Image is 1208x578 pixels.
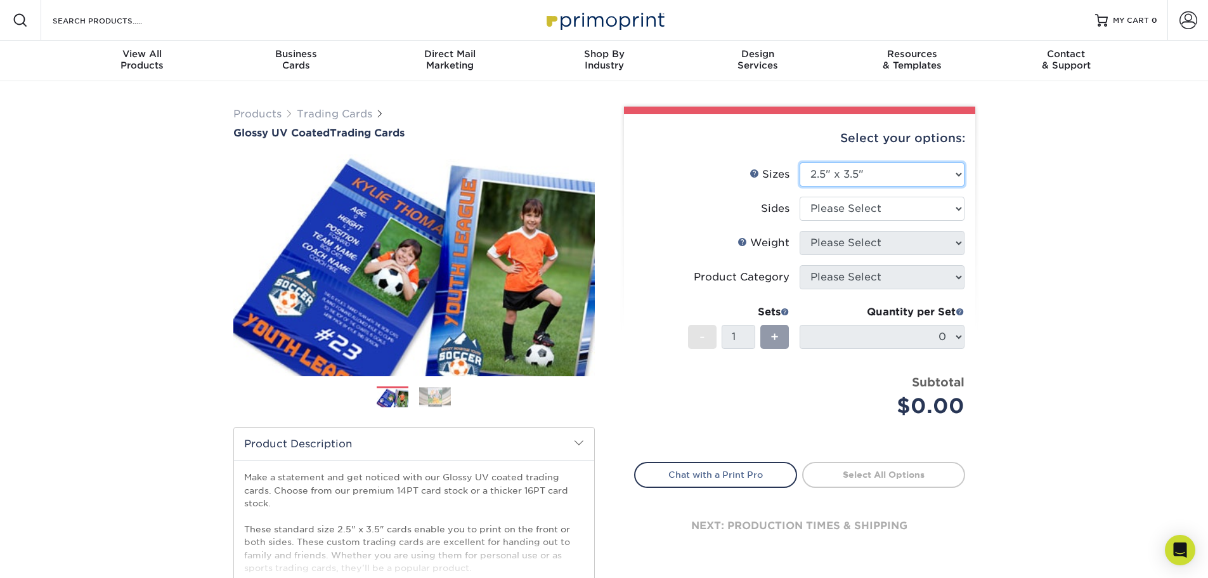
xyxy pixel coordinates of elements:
a: Contact& Support [989,41,1143,81]
span: Direct Mail [373,48,527,60]
a: Chat with a Print Pro [634,462,797,487]
iframe: Google Customer Reviews [3,539,108,574]
a: BusinessCards [219,41,373,81]
div: Select your options: [634,114,965,162]
div: Services [681,48,835,71]
img: Trading Cards 02 [419,387,451,407]
a: View AllProducts [65,41,219,81]
span: 0 [1152,16,1157,25]
h1: Trading Cards [233,127,595,139]
div: Sides [761,201,789,216]
span: Resources [835,48,989,60]
strong: Subtotal [912,375,964,389]
span: Business [219,48,373,60]
h2: Product Description [234,428,594,460]
div: Cards [219,48,373,71]
div: next: production times & shipping [634,488,965,564]
div: Products [65,48,219,71]
div: Industry [527,48,681,71]
a: Shop ByIndustry [527,41,681,81]
span: Glossy UV Coated [233,127,330,139]
img: Trading Cards 01 [377,387,408,409]
img: Glossy UV Coated 01 [233,140,595,390]
div: Quantity per Set [800,305,964,320]
span: - [699,327,705,346]
div: & Support [989,48,1143,71]
span: Design [681,48,835,60]
input: SEARCH PRODUCTS..... [51,13,175,28]
a: Direct MailMarketing [373,41,527,81]
div: Weight [737,235,789,251]
div: Open Intercom Messenger [1165,535,1195,565]
a: Products [233,108,282,120]
span: + [770,327,779,346]
a: Trading Cards [297,108,372,120]
img: Primoprint [541,6,668,34]
a: DesignServices [681,41,835,81]
span: Shop By [527,48,681,60]
div: Sizes [750,167,789,182]
div: Sets [688,305,789,320]
div: & Templates [835,48,989,71]
div: $0.00 [809,391,964,421]
span: View All [65,48,219,60]
a: Select All Options [802,462,965,487]
span: Contact [989,48,1143,60]
div: Product Category [694,270,789,285]
span: MY CART [1113,15,1149,26]
a: Glossy UV CoatedTrading Cards [233,127,595,139]
a: Resources& Templates [835,41,989,81]
div: Marketing [373,48,527,71]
